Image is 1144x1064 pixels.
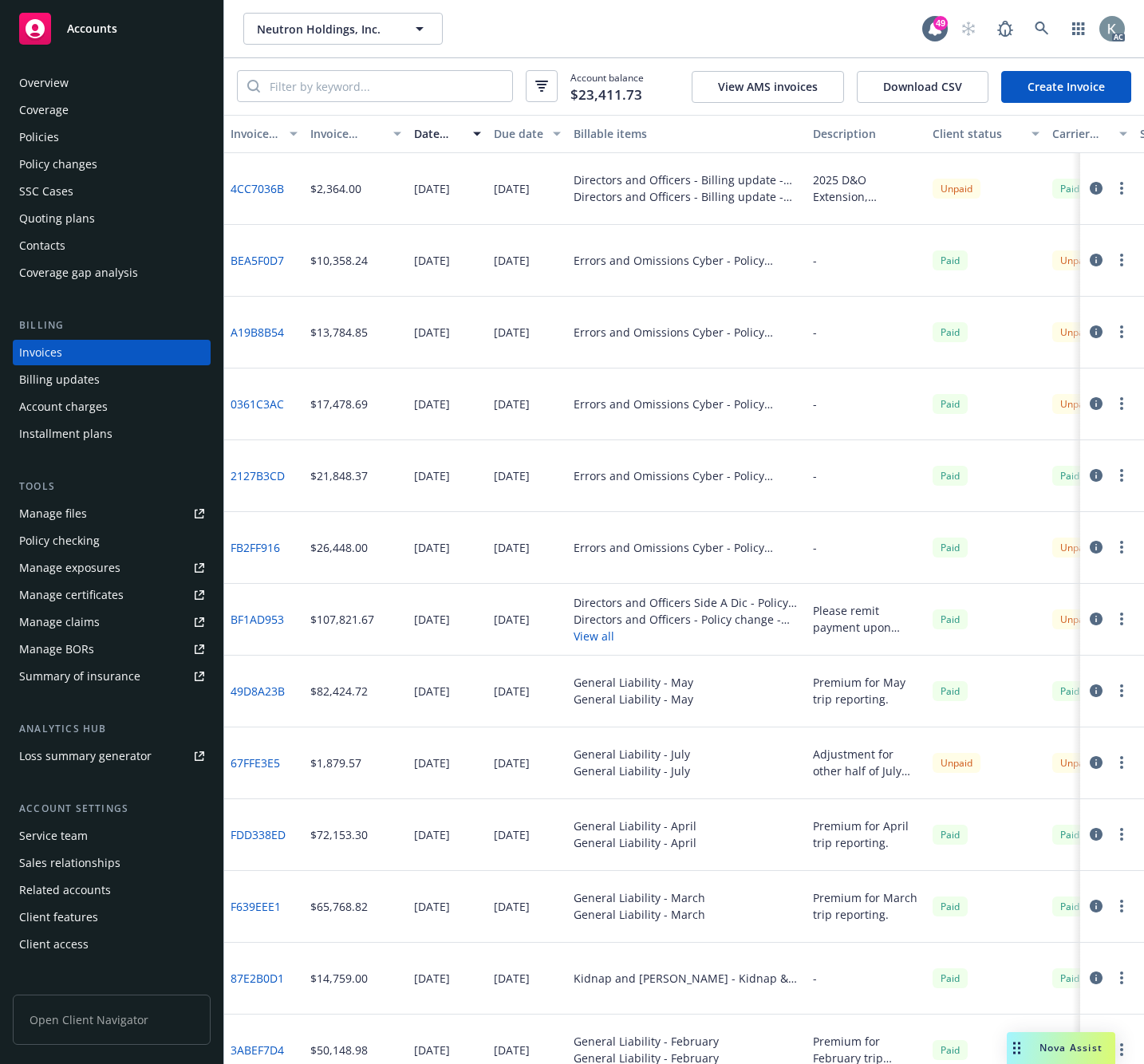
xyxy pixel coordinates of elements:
[813,125,920,142] div: Description
[310,125,384,142] div: Invoice amount
[1052,538,1100,558] div: Unpaid
[13,609,211,635] a: Manage claims
[933,322,968,342] div: Paid
[414,539,450,556] div: [DATE]
[19,904,98,930] div: Client features
[19,664,140,689] div: Summary of insurance
[13,877,211,903] a: Related accounts
[574,171,800,188] div: Directors and Officers - Billing update - B0507NC2400059
[19,636,94,662] div: Manage BORs
[574,746,690,763] div: General Liability - July
[933,538,968,558] div: Paid
[1026,13,1058,45] a: Search
[224,115,304,153] button: Invoice ID
[19,528,100,554] div: Policy checking
[19,340,62,365] div: Invoices
[933,1040,968,1060] div: Paid
[1001,71,1131,103] a: Create Invoice
[494,898,530,915] div: [DATE]
[13,932,211,957] a: Client access
[933,825,968,845] div: Paid
[414,683,450,699] div: [DATE]
[494,755,530,771] div: [DATE]
[574,763,690,779] div: General Liability - July
[67,22,117,35] span: Accounts
[574,611,800,628] div: Directors and Officers - Policy change - G47424318 002
[574,889,705,906] div: General Liability - March
[933,753,980,773] div: Unpaid
[570,71,644,102] span: Account balance
[1039,1041,1103,1054] span: Nova Assist
[574,906,705,923] div: General Liability - March
[13,479,211,495] div: Tools
[574,691,693,707] div: General Liability - May
[13,904,211,930] a: Client features
[574,125,800,142] div: Billable items
[304,115,408,153] button: Invoice amount
[19,421,112,447] div: Installment plans
[310,970,368,987] div: $14,759.00
[13,501,211,526] a: Manage files
[1052,968,1087,988] div: Paid
[13,582,211,608] a: Manage certificates
[13,394,211,420] a: Account charges
[494,396,530,412] div: [DATE]
[414,826,450,843] div: [DATE]
[408,115,487,153] button: Date issued
[13,206,211,231] a: Quoting plans
[813,324,817,341] div: -
[231,970,284,987] a: 87E2B0D1
[813,674,920,707] div: Premium for May trip reporting.
[1052,466,1087,486] span: Paid
[933,897,968,916] div: Paid
[933,250,968,270] div: Paid
[13,367,211,392] a: Billing updates
[933,466,968,486] div: Paid
[231,252,284,269] a: BEA5F0D7
[813,396,817,412] div: -
[260,71,512,101] input: Filter by keyword...
[933,609,968,629] div: Paid
[813,746,920,779] div: Adjustment for other half of July inception date issue.
[231,898,281,915] a: F639EEE1
[13,528,211,554] a: Policy checking
[19,260,138,286] div: Coverage gap analysis
[933,968,968,988] span: Paid
[1046,115,1134,153] button: Carrier status
[257,21,395,37] span: Neutron Holdings, Inc.
[414,898,450,915] div: [DATE]
[19,394,108,420] div: Account charges
[13,179,211,204] a: SSC Cases
[494,539,530,556] div: [DATE]
[813,539,817,556] div: -
[813,970,817,987] div: -
[310,396,368,412] div: $17,478.69
[19,555,120,581] div: Manage exposures
[13,850,211,876] a: Sales relationships
[494,467,530,484] div: [DATE]
[310,683,368,699] div: $82,424.72
[1052,825,1087,845] div: Paid
[574,539,800,556] div: Errors and Omissions Cyber - Policy change - D95181351
[19,206,95,231] div: Quoting plans
[13,555,211,581] a: Manage exposures
[19,932,89,957] div: Client access
[19,179,73,204] div: SSC Cases
[494,683,530,699] div: [DATE]
[574,834,696,851] div: General Liability - April
[310,324,368,341] div: $13,784.85
[19,582,124,608] div: Manage certificates
[19,152,97,177] div: Policy changes
[19,124,59,150] div: Policies
[857,71,988,103] button: Download CSV
[1052,179,1087,199] span: Paid
[813,467,817,484] div: -
[19,743,152,769] div: Loss summary generator
[13,823,211,849] a: Service team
